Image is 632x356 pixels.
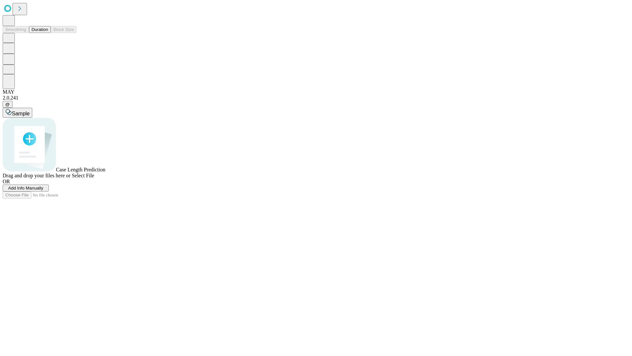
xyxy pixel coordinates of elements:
[3,89,629,95] div: MAY
[29,26,51,33] button: Duration
[8,186,43,191] span: Add Info Manually
[5,102,10,107] span: @
[12,111,30,116] span: Sample
[51,26,76,33] button: Block Size
[3,179,10,184] span: OR
[3,101,13,108] button: @
[3,185,49,192] button: Add Info Manually
[3,173,70,178] span: Drag and drop your files here or
[3,108,32,118] button: Sample
[72,173,94,178] span: Select File
[3,26,29,33] button: Smoothing
[3,95,629,101] div: 2.0.241
[56,167,105,172] span: Case Length Prediction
